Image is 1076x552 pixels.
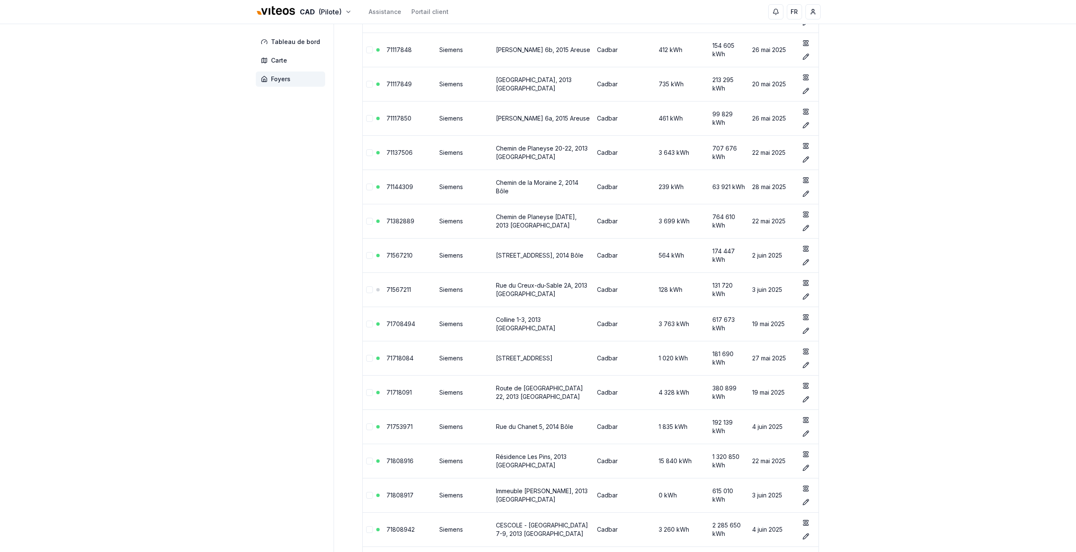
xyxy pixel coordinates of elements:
td: Siemens [436,375,493,409]
td: Cadbar [594,33,638,67]
div: 4 328 kWh [642,388,706,397]
a: 71117850 [386,115,411,122]
td: Siemens [436,238,493,272]
div: 174 447 kWh [712,247,746,264]
td: 3 juin 2025 [749,478,796,512]
td: Siemens [436,478,493,512]
a: Chemin de Planeyse [DATE], 2013 [GEOGRAPHIC_DATA] [496,213,577,229]
button: Sélectionner la ligne [366,526,373,533]
div: 3 699 kWh [642,217,706,225]
td: Cadbar [594,101,638,135]
a: [STREET_ADDRESS], 2014 Bôle [496,252,583,259]
div: 154 605 kWh [712,41,746,58]
div: 1 835 kWh [642,423,706,431]
span: Carte [271,56,287,65]
button: Sélectionner la ligne [366,218,373,225]
div: 735 kWh [642,80,706,88]
td: Cadbar [594,272,638,307]
div: 707 676 kWh [712,144,746,161]
a: Chemin de Planeyse 20-22, 2013 [GEOGRAPHIC_DATA] [496,145,588,160]
td: Cadbar [594,67,638,101]
a: Immeuble [PERSON_NAME], 2013 [GEOGRAPHIC_DATA] [496,487,588,503]
div: 15 840 kWh [642,457,706,465]
div: 617 673 kWh [712,316,746,332]
button: Sélectionner la ligne [366,458,373,464]
td: 3 juin 2025 [749,272,796,307]
div: 380 899 kWh [712,384,746,401]
button: Sélectionner la ligne [366,184,373,190]
a: Portail client [411,8,449,16]
a: [GEOGRAPHIC_DATA], 2013 [GEOGRAPHIC_DATA] [496,76,572,92]
td: Cadbar [594,444,638,478]
td: 26 mai 2025 [749,33,796,67]
span: FR [791,8,798,16]
td: Siemens [436,409,493,444]
div: 131 720 kWh [712,281,746,298]
a: 71567210 [386,252,413,259]
a: Colline 1-3, 2013 [GEOGRAPHIC_DATA] [496,316,556,332]
div: 1 020 kWh [642,354,706,363]
a: 71718084 [386,354,413,362]
button: Sélectionner la ligne [366,389,373,396]
a: Assistance [369,8,401,16]
td: 20 mai 2025 [749,67,796,101]
td: Siemens [436,170,493,204]
td: Cadbar [594,204,638,238]
td: Siemens [436,135,493,170]
td: 19 mai 2025 [749,375,796,409]
div: 461 kWh [642,114,706,123]
div: 764 610 kWh [712,213,746,230]
td: Cadbar [594,409,638,444]
td: Siemens [436,33,493,67]
div: 128 kWh [642,286,706,294]
td: 19 mai 2025 [749,307,796,341]
td: Siemens [436,512,493,547]
a: Rue du Creux-du-Sable 2A, 2013 [GEOGRAPHIC_DATA] [496,282,587,297]
a: 71144309 [386,183,413,190]
td: Cadbar [594,170,638,204]
td: Siemens [436,444,493,478]
div: 213 295 kWh [712,76,746,93]
td: Siemens [436,272,493,307]
div: 3 260 kWh [642,525,706,534]
div: 0 kWh [642,491,706,500]
a: 71808916 [386,457,413,464]
button: Sélectionner la ligne [366,47,373,53]
div: 2 285 650 kWh [712,521,746,538]
a: [STREET_ADDRESS] [496,354,553,362]
div: 3 763 kWh [642,320,706,328]
div: 192 139 kWh [712,418,746,435]
a: Foyers [256,71,329,87]
div: 1 320 850 kWh [712,453,746,470]
a: [PERSON_NAME] 6a, 2015 Areuse [496,115,590,122]
span: Foyers [271,75,290,83]
a: Chemin de la Moraine 2, 2014 Bôle [496,179,578,195]
td: Cadbar [594,478,638,512]
a: [PERSON_NAME] 6b, 2015 Areuse [496,46,590,53]
td: Siemens [436,341,493,375]
button: Sélectionner la ligne [366,355,373,362]
td: 22 mai 2025 [749,444,796,478]
div: 239 kWh [642,183,706,191]
span: CAD [300,7,315,17]
td: Cadbar [594,512,638,547]
td: Cadbar [594,375,638,409]
button: FR [787,4,802,19]
td: 27 mai 2025 [749,341,796,375]
td: 4 juin 2025 [749,409,796,444]
div: 99 829 kWh [712,110,746,127]
button: CAD(Pilote) [256,3,352,21]
a: 71718091 [386,389,412,396]
span: (Pilote) [318,7,342,17]
a: 71753971 [386,423,413,430]
a: Tableau de bord [256,34,329,49]
a: 71567211 [386,286,411,293]
td: 22 mai 2025 [749,204,796,238]
a: 71117849 [386,80,412,88]
button: Sélectionner la ligne [366,81,373,88]
div: 181 690 kWh [712,350,746,367]
div: 564 kWh [642,251,706,260]
td: Siemens [436,67,493,101]
div: 63 921 kWh [712,183,746,191]
a: Route de [GEOGRAPHIC_DATA] 22, 2013 [GEOGRAPHIC_DATA] [496,384,583,400]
